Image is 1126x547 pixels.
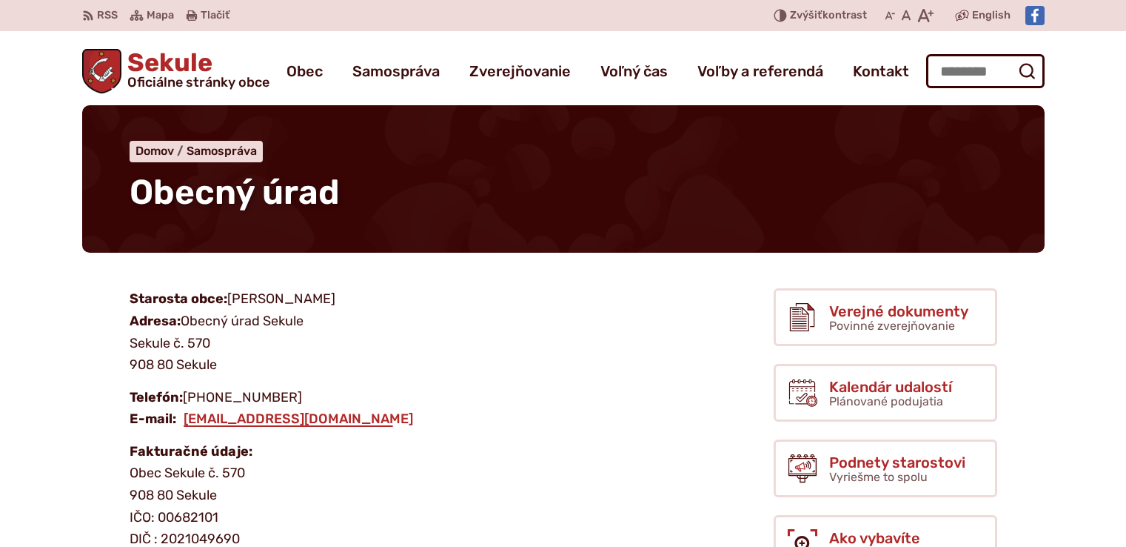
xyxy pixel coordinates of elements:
strong: Fakturačné údaje: [130,443,252,460]
a: Voľný čas [600,50,668,92]
span: Povinné zverejňovanie [829,319,955,333]
span: Tlačiť [201,10,229,22]
strong: Adresa: [130,313,181,329]
span: Mapa [147,7,174,24]
span: RSS [97,7,118,24]
a: Samospráva [352,50,440,92]
a: English [969,7,1013,24]
a: Podnety starostovi Vyriešme to spolu [774,440,997,497]
span: Kalendár udalostí [829,379,952,395]
p: [PERSON_NAME] Obecný úrad Sekule Sekule č. 570 908 80 Sekule [130,288,655,377]
span: Domov [135,144,174,158]
span: Podnety starostovi [829,454,965,471]
span: Plánované podujatia [829,394,943,408]
a: Kalendár udalostí Plánované podujatia [774,364,997,422]
img: Prejsť na domovskú stránku [82,49,122,93]
strong: Telefón: [130,389,183,405]
img: Prejsť na Facebook stránku [1025,6,1045,25]
span: Vyriešme to spolu [829,470,928,484]
a: Obec [286,50,323,92]
span: Zvýšiť [790,9,822,21]
span: Oficiálne stránky obce [127,76,269,89]
a: Logo Sekule, prejsť na domovskú stránku. [82,49,270,93]
span: Ako vybavíte [829,530,976,546]
strong: Starosta obce: [130,291,227,307]
a: Verejné dokumenty Povinné zverejňovanie [774,288,997,346]
a: Voľby a referendá [697,50,823,92]
p: [PHONE_NUMBER] [130,387,655,431]
span: kontrast [790,10,867,22]
a: Zverejňovanie [469,50,571,92]
a: Domov [135,144,187,158]
a: Samospráva [187,144,257,158]
span: Verejné dokumenty [829,303,968,319]
a: [EMAIL_ADDRESS][DOMAIN_NAME] [182,411,415,427]
strong: E-mail: [130,411,176,427]
a: Kontakt [853,50,909,92]
span: English [972,7,1011,24]
span: Obecný úrad [130,172,340,213]
span: Sekule [121,50,269,89]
